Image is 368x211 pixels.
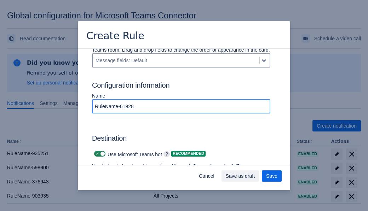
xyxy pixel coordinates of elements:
button: Save [262,170,282,182]
span: Recommended [171,152,206,156]
div: Use Microsoft Teams bot [92,149,162,159]
input: Please enter the name of the rule here [93,100,270,113]
h3: Destination [92,134,270,145]
p: Name [92,92,270,99]
h3: Configuration information [92,81,276,92]
span: Save as draft [226,170,255,182]
span: Cancel [199,170,214,182]
button: Save as draft [222,170,259,182]
span: ? [163,151,170,157]
div: Message fields: Default [96,57,147,64]
div: Scrollable content [78,48,290,165]
p: Use below button to get teams from Microsoft Teams. [92,162,259,176]
span: Save [266,170,277,182]
h3: Create Rule [86,30,144,43]
button: Cancel [195,170,219,182]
